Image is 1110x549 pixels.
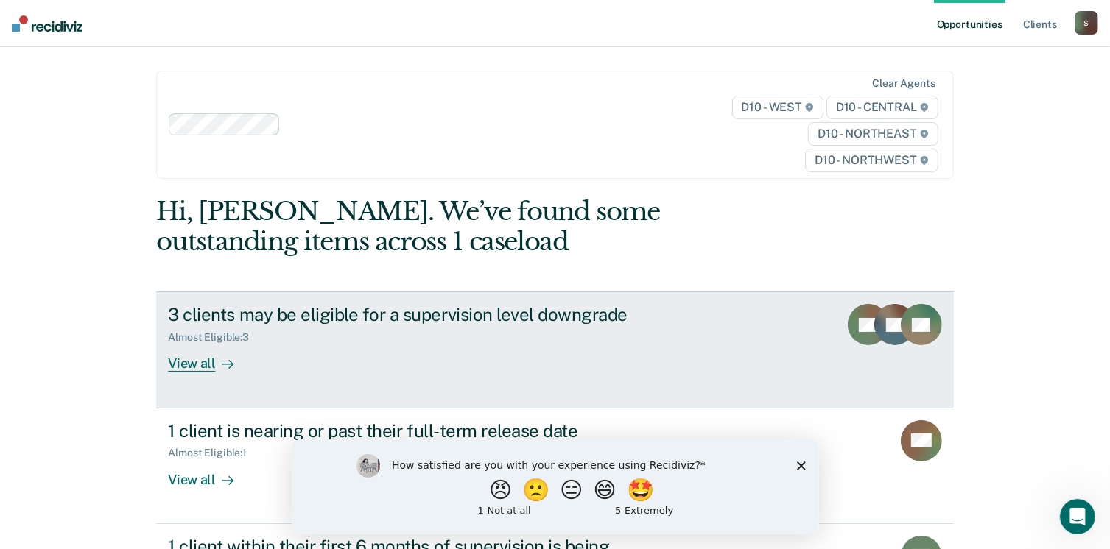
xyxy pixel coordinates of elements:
div: View all [168,459,250,488]
button: S [1075,11,1098,35]
span: D10 - NORTHEAST [808,122,938,146]
a: 1 client is nearing or past their full-term release dateAlmost Eligible:1View all [156,408,953,524]
div: Almost Eligible : 1 [168,447,259,459]
div: 1 client is nearing or past their full-term release date [168,420,685,442]
div: Clear agents [872,77,935,90]
a: 3 clients may be eligible for a supervision level downgradeAlmost Eligible:3View all [156,291,953,408]
span: D10 - WEST [732,96,823,119]
div: Hi, [PERSON_NAME]. We’ve found some outstanding items across 1 caseload [156,196,794,257]
div: 3 clients may be eligible for a supervision level downgrade [168,304,685,325]
iframe: Survey by Kim from Recidiviz [292,439,819,534]
span: D10 - CENTRAL [826,96,938,119]
iframe: Intercom live chat [1060,499,1095,534]
img: Recidiviz [12,15,82,32]
div: Almost Eligible : 3 [168,331,261,344]
div: View all [168,344,250,372]
span: D10 - NORTHWEST [805,149,938,172]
